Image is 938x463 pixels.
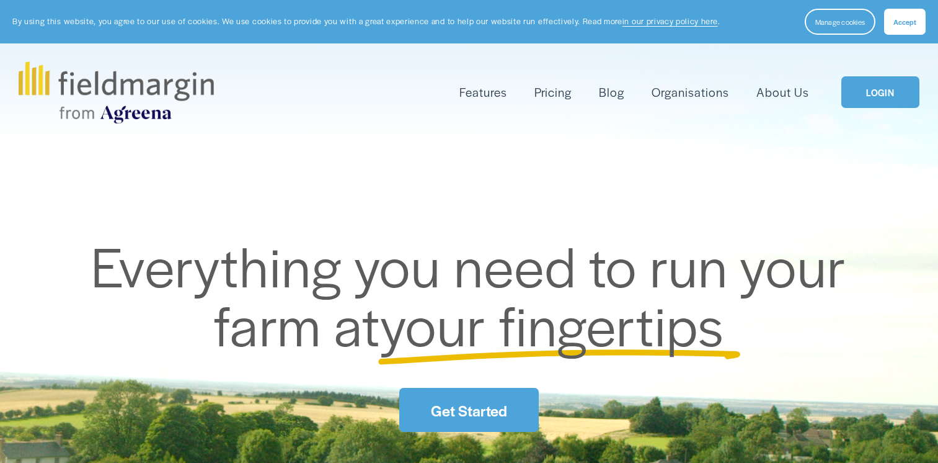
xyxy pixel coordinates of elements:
img: fieldmargin.com [19,61,213,124]
a: in our privacy policy here [622,16,718,27]
button: Accept [884,9,926,35]
span: Manage cookies [815,17,865,27]
a: Get Started [399,388,538,432]
a: Blog [599,82,624,102]
span: Everything you need to run your farm at [91,226,859,363]
a: About Us [756,82,809,102]
span: Accept [893,17,916,27]
a: LOGIN [841,76,919,108]
span: Features [459,83,507,101]
button: Manage cookies [805,9,875,35]
a: Pricing [534,82,572,102]
a: folder dropdown [459,82,507,102]
span: your fingertips [380,285,724,362]
p: By using this website, you agree to our use of cookies. We use cookies to provide you with a grea... [12,16,720,27]
a: Organisations [652,82,729,102]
